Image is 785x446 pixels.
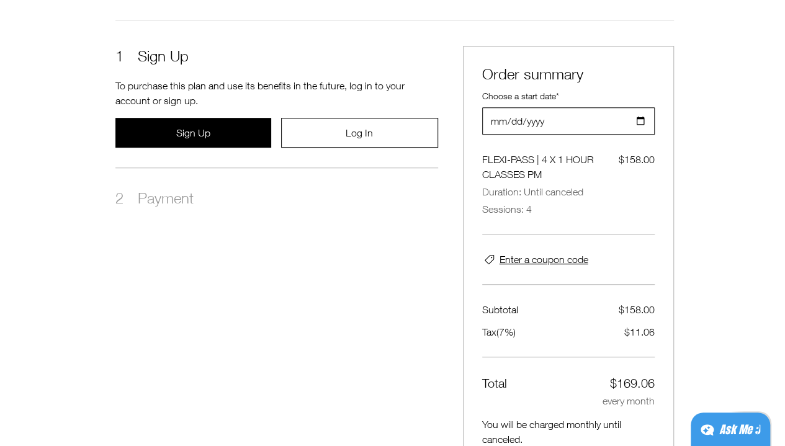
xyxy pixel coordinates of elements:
p: To purchase this plan and use its benefits in the future, log in to your account or sign up. [115,78,438,108]
span: Sign Up [176,127,210,138]
span: every month [603,392,655,409]
button: Enter a coupon code [482,252,655,267]
div: Ask Me ;) [719,421,760,439]
span: Sessions: 4 [482,202,655,216]
h2: Sign Up [115,46,189,66]
span: $169.06 [610,375,655,392]
span: $158.00 [619,302,655,317]
span: 1 [115,46,138,66]
span: $11.06 [624,324,655,339]
span: Enter a coupon code [500,252,588,267]
span: FLEXI-PASS | 4 X 1 HOUR CLASSES PM [482,152,619,182]
h2: Payment [115,188,194,208]
span: Duration: Until canceled [482,184,655,199]
span: 2 [115,188,138,208]
span: Subtotal [482,302,518,317]
span: Log In [346,127,373,138]
span: Tax ( 7 %) [482,324,516,339]
button: Sign Up [115,118,271,148]
span: Total [482,375,507,392]
label: Choose a start date [482,90,559,102]
button: Log In [281,118,438,148]
span: $158.00 [619,152,655,167]
h2: Order summary [482,65,655,83]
